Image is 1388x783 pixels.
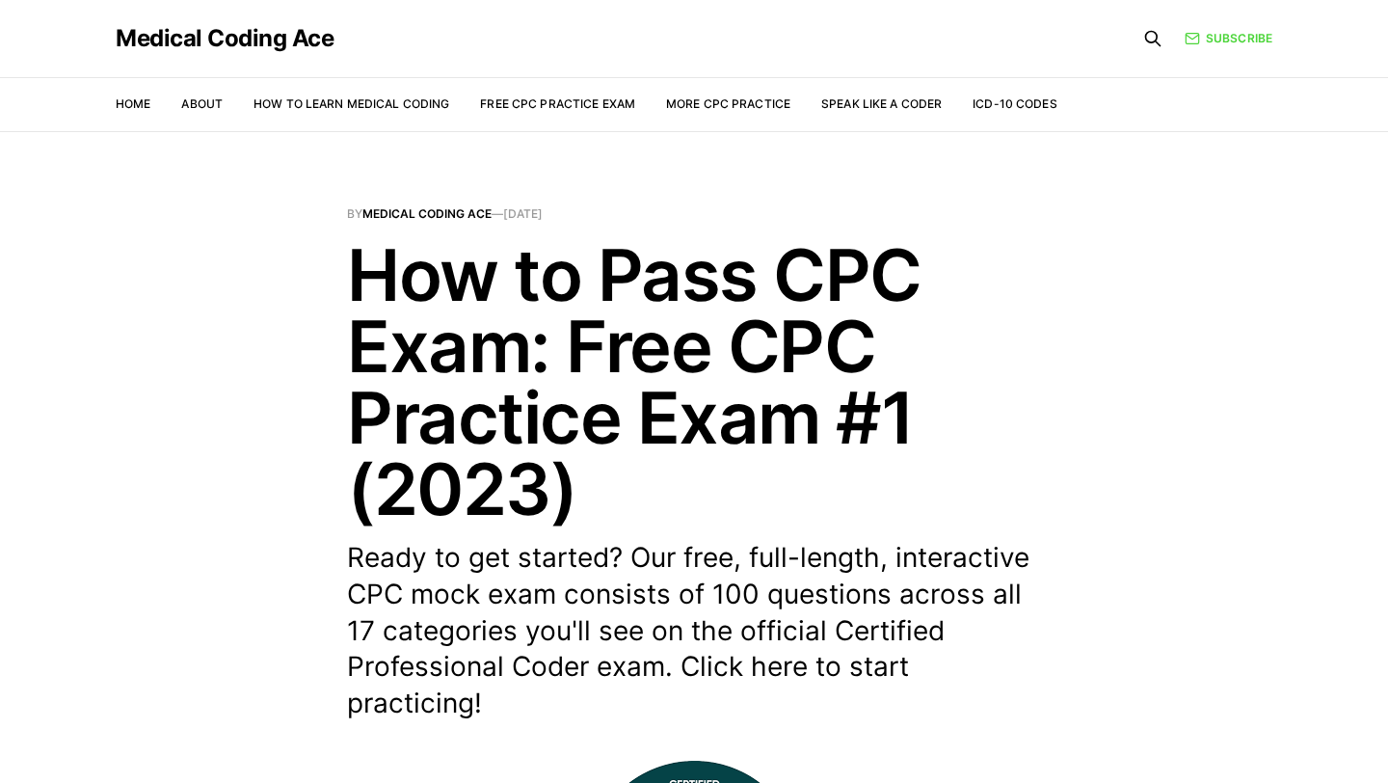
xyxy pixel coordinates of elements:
time: [DATE] [503,206,543,221]
a: Speak Like a Coder [821,96,942,111]
iframe: portal-trigger [1068,688,1388,783]
a: Medical Coding Ace [362,206,492,221]
a: Subscribe [1185,29,1272,47]
a: How to Learn Medical Coding [254,96,449,111]
a: Home [116,96,150,111]
a: Medical Coding Ace [116,27,334,50]
a: ICD-10 Codes [973,96,1056,111]
a: About [181,96,223,111]
a: Free CPC Practice Exam [480,96,635,111]
span: By — [347,208,1041,220]
h1: How to Pass CPC Exam: Free CPC Practice Exam #1 (2023) [347,239,1041,525]
a: More CPC Practice [666,96,790,111]
p: Ready to get started? Our free, full-length, interactive CPC mock exam consists of 100 questions ... [347,540,1041,722]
